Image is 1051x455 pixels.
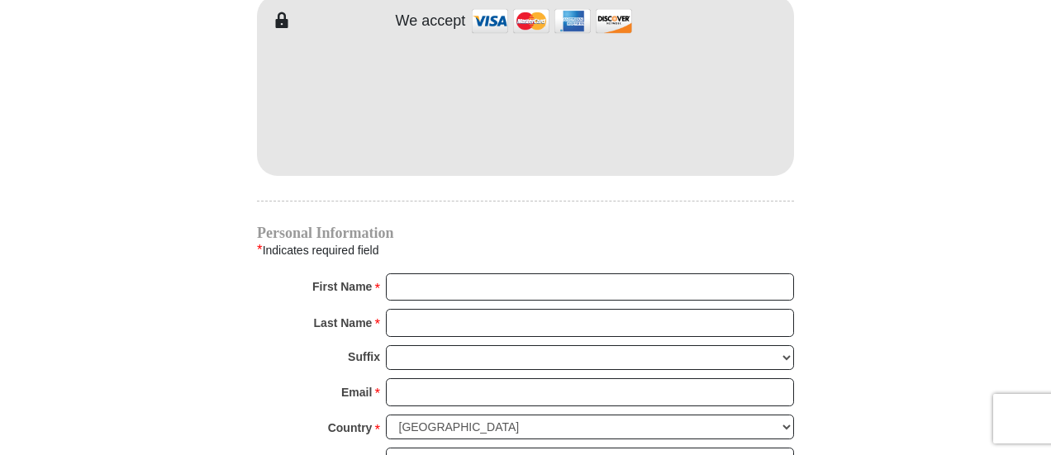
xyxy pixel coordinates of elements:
[257,239,794,261] div: Indicates required field
[348,345,380,368] strong: Suffix
[314,311,373,334] strong: Last Name
[312,275,372,298] strong: First Name
[396,12,466,31] h4: We accept
[328,416,373,439] strong: Country
[341,381,372,404] strong: Email
[257,226,794,239] h4: Personal Information
[469,3,635,39] img: credit cards accepted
